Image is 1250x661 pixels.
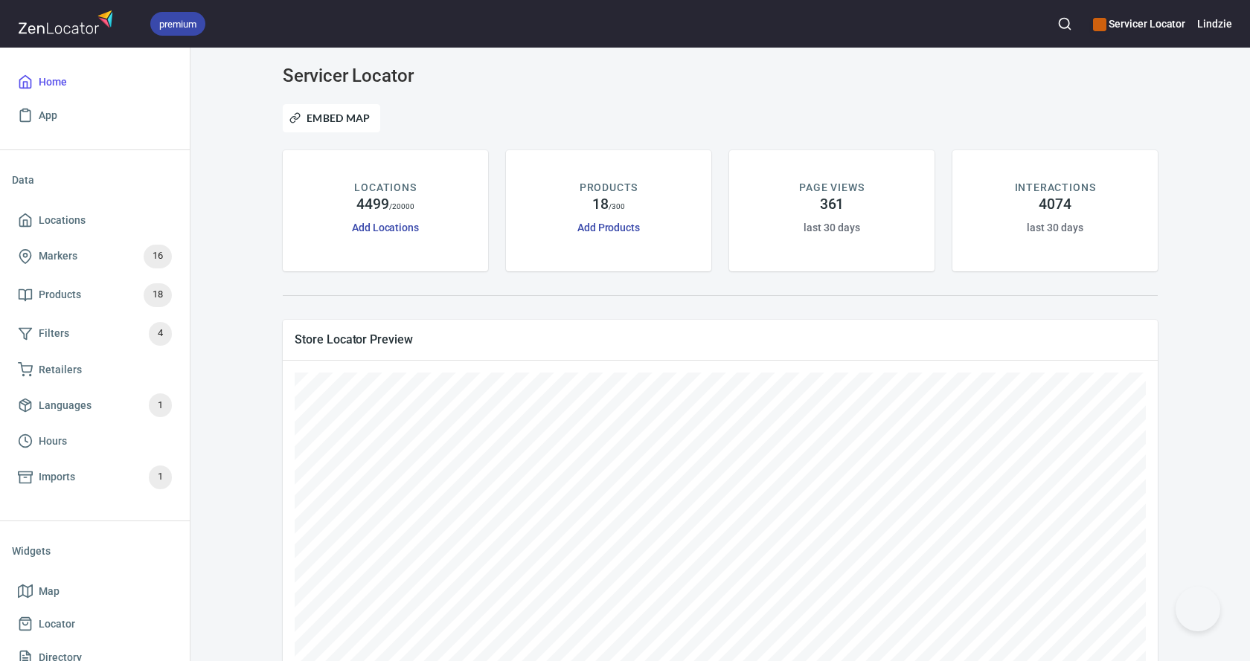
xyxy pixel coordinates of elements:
h4: 18 [592,196,609,213]
li: Widgets [12,533,178,569]
span: 1 [149,397,172,414]
h6: last 30 days [804,219,859,236]
a: Locations [12,204,178,237]
span: Embed Map [292,109,371,127]
span: Map [39,582,60,601]
span: Markers [39,247,77,265]
div: premium [150,12,205,36]
p: / 20000 [389,201,415,212]
a: Add Locations [352,222,419,233]
span: Hours [39,432,67,451]
a: Filters4 [12,315,178,353]
p: LOCATIONS [354,180,416,196]
li: Data [12,162,178,198]
span: Imports [39,468,75,486]
h4: 361 [820,196,844,213]
span: Filters [39,324,69,343]
span: App [39,106,57,125]
span: 18 [144,286,172,303]
span: Locations [39,211,86,230]
h3: Servicer Locator [283,65,562,86]
span: 4 [149,325,172,342]
button: color-CE600E [1093,18,1106,31]
span: Retailers [39,361,82,379]
span: 16 [144,248,172,265]
a: Add Products [577,222,640,233]
p: / 300 [609,201,625,212]
button: Embed Map [283,104,380,132]
h4: 4499 [356,196,389,213]
a: Markers16 [12,237,178,276]
h6: last 30 days [1027,219,1083,236]
a: Retailers [12,353,178,387]
a: Hours [12,425,178,458]
p: INTERACTIONS [1015,180,1096,196]
a: Imports1 [12,458,178,497]
iframe: Help Scout Beacon - Open [1176,587,1220,631]
h6: Lindzie [1197,16,1232,32]
a: Products18 [12,276,178,315]
span: Home [39,73,67,91]
a: Languages1 [12,386,178,425]
span: Store Locator Preview [295,332,1146,347]
span: premium [150,16,205,32]
span: 1 [149,468,172,486]
p: PAGE VIEWS [799,180,864,196]
a: Locator [12,607,178,641]
span: Products [39,286,81,304]
p: PRODUCTS [580,180,638,196]
h4: 4074 [1039,196,1071,213]
button: Lindzie [1197,7,1232,40]
a: Home [12,65,178,99]
a: App [12,99,178,132]
span: Locator [39,615,75,633]
a: Map [12,575,178,608]
h6: Servicer Locator [1093,16,1185,32]
span: Languages [39,396,92,415]
img: zenlocator [18,6,118,38]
